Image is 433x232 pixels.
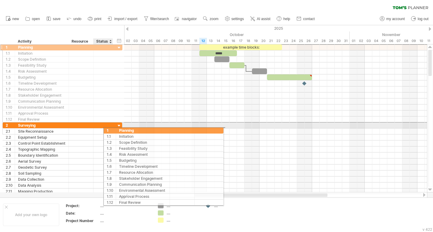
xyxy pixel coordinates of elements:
[201,15,220,23] a: zoom
[132,38,139,44] div: Friday, 3 October 2025
[18,62,66,68] div: Feasibility Study
[6,176,15,182] div: 2.9
[65,15,83,23] a: undo
[117,32,350,38] div: October 2025
[100,218,151,223] div: ....
[357,38,365,44] div: Sunday, 2 November 2025
[18,74,66,80] div: Budgeting
[417,38,425,44] div: Monday, 10 November 2025
[18,56,66,62] div: Scope Definition
[249,15,272,23] a: AI assist
[18,38,65,44] div: Activity
[154,38,162,44] div: Monday, 6 October 2025
[372,38,380,44] div: Tuesday, 4 November 2025
[18,164,66,170] div: Geodetic Survey
[32,17,40,21] span: open
[6,68,15,74] div: 1.4
[114,17,137,21] span: import / export
[6,152,15,158] div: 2.5
[100,211,151,216] div: ....
[18,140,66,146] div: Control Point Establishment
[380,38,387,44] div: Wednesday, 5 November 2025
[259,38,267,44] div: Monday, 20 October 2025
[6,164,15,170] div: 2.7
[94,17,101,21] span: print
[6,98,15,104] div: 1.9
[18,116,66,122] div: Final Review
[6,86,15,92] div: 1.7
[150,17,169,21] span: filter/search
[214,38,222,44] div: Tuesday, 14 October 2025
[378,15,407,23] a: my account
[167,218,199,223] div: ....
[244,38,252,44] div: Saturday, 18 October 2025
[422,227,432,232] div: v 422
[18,158,66,164] div: Aerial Survey
[199,38,207,44] div: Sunday, 12 October 2025
[297,38,305,44] div: Saturday, 25 October 2025
[124,38,132,44] div: Thursday, 2 October 2025
[142,15,171,23] a: filter/search
[184,38,192,44] div: Friday, 10 October 2025
[275,15,292,23] a: help
[342,38,350,44] div: Friday, 31 October 2025
[305,38,312,44] div: Sunday, 26 October 2025
[237,38,244,44] div: Friday, 17 October 2025
[6,92,15,98] div: 1.8
[6,56,15,62] div: 1.2
[210,17,218,21] span: zoom
[73,17,81,21] span: undo
[295,15,317,23] a: contact
[18,146,66,152] div: Topographic Mapping
[6,80,15,86] div: 1.6
[418,17,428,21] span: log out
[6,116,15,122] div: 1.12
[72,38,90,44] div: Resource
[18,92,66,98] div: Stakeholder Engagement
[6,44,15,50] div: 1
[335,38,342,44] div: Thursday, 30 October 2025
[6,158,15,164] div: 2.6
[182,17,197,21] span: navigator
[167,210,199,215] div: ....
[18,128,66,134] div: Site Reconnaissance
[18,134,66,140] div: Equipment Setup
[229,38,237,44] div: Thursday, 16 October 2025
[18,98,66,104] div: Communication Planning
[207,38,214,44] div: Monday, 13 October 2025
[18,182,66,188] div: Data Analysis
[350,38,357,44] div: Saturday, 1 November 2025
[395,38,402,44] div: Friday, 7 November 2025
[410,15,430,23] a: log out
[223,15,246,23] a: settings
[66,218,99,223] div: Project Number
[6,122,15,128] div: 2
[18,44,66,50] div: Planning
[18,80,66,86] div: Timeline Development
[18,68,66,74] div: Risk Assessment
[290,38,297,44] div: Friday, 24 October 2025
[312,38,320,44] div: Monday, 27 October 2025
[18,50,66,56] div: Initiation
[18,122,66,128] div: Surveying
[100,203,151,208] div: ....
[6,50,15,56] div: 1.1
[18,86,66,92] div: Resource Allocation
[18,188,66,194] div: Mapping Production
[6,110,15,116] div: 1.11
[425,38,432,44] div: Tuesday, 11 November 2025
[275,38,282,44] div: Wednesday, 22 October 2025
[86,15,103,23] a: print
[6,140,15,146] div: 2.3
[53,17,60,21] span: save
[6,146,15,152] div: 2.4
[174,15,198,23] a: navigator
[402,38,410,44] div: Saturday, 8 November 2025
[303,17,315,21] span: contact
[6,170,15,176] div: 2.8
[232,17,244,21] span: settings
[167,203,199,208] div: ....
[106,15,139,23] a: import / export
[18,152,66,158] div: Boundary Identification
[222,38,229,44] div: Wednesday, 15 October 2025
